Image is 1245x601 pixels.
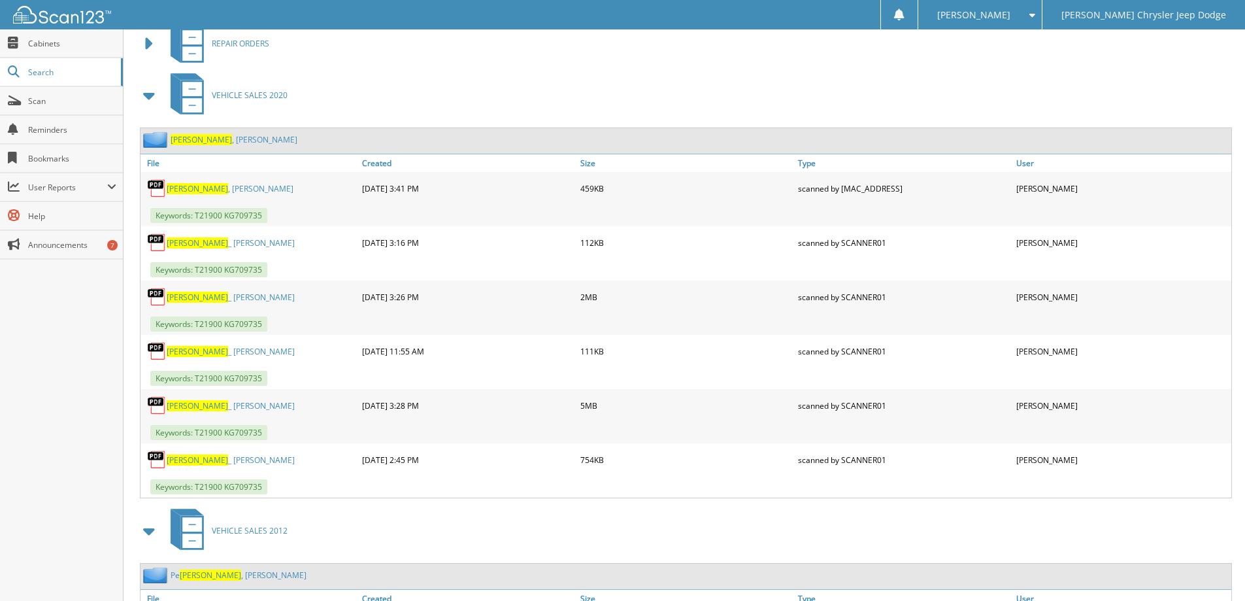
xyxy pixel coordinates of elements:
[28,38,116,49] span: Cabinets
[577,154,795,172] a: Size
[163,18,269,69] a: REPAIR ORDERS
[150,479,267,494] span: Keywords: T21900 KG709735
[167,237,228,249] span: [PERSON_NAME]
[212,90,288,101] span: VEHICLE SALES 2020
[147,179,167,198] img: PDF.png
[150,425,267,440] span: Keywords: T21900 KG709735
[28,95,116,107] span: Scan
[1013,447,1231,473] div: [PERSON_NAME]
[147,287,167,307] img: PDF.png
[171,134,297,145] a: [PERSON_NAME], [PERSON_NAME]
[180,570,241,581] span: [PERSON_NAME]
[1013,230,1231,256] div: [PERSON_NAME]
[163,69,288,121] a: VEHICLE SALES 2020
[28,182,107,193] span: User Reports
[795,175,1013,201] div: scanned by [MAC_ADDRESS]
[28,239,116,250] span: Announcements
[1013,154,1231,172] a: User
[795,338,1013,364] div: scanned by SCANNER01
[150,208,267,223] span: Keywords: T21900 KG709735
[359,154,577,172] a: Created
[359,338,577,364] div: [DATE] 11:55 AM
[167,292,295,303] a: [PERSON_NAME]_ [PERSON_NAME]
[167,292,228,303] span: [PERSON_NAME]
[167,237,295,249] a: [PERSON_NAME]_ [PERSON_NAME]
[167,455,228,466] span: [PERSON_NAME]
[1013,175,1231,201] div: [PERSON_NAME]
[163,505,288,557] a: VEHICLE SALES 2012
[150,371,267,386] span: Keywords: T21900 KG709735
[1180,538,1245,601] iframe: Chat Widget
[795,392,1013,419] div: scanned by SCANNER01
[937,11,1010,19] span: [PERSON_NAME]
[167,346,228,357] span: [PERSON_NAME]
[147,396,167,415] img: PDF.png
[577,175,795,201] div: 459KB
[1061,11,1226,19] span: [PERSON_NAME] Chrysler Jeep Dodge
[107,240,118,250] div: 7
[795,230,1013,256] div: scanned by SCANNER01
[577,447,795,473] div: 754KB
[28,211,116,222] span: Help
[577,230,795,256] div: 112KB
[171,134,232,145] span: [PERSON_NAME]
[795,447,1013,473] div: scanned by SCANNER01
[359,284,577,310] div: [DATE] 3:26 PM
[167,183,228,194] span: [PERSON_NAME]
[577,284,795,310] div: 2MB
[359,447,577,473] div: [DATE] 2:45 PM
[1013,284,1231,310] div: [PERSON_NAME]
[212,38,269,49] span: REPAIR ORDERS
[150,317,267,332] span: Keywords: T21900 KG709735
[171,570,307,581] a: Pe[PERSON_NAME], [PERSON_NAME]
[147,233,167,252] img: PDF.png
[28,124,116,135] span: Reminders
[167,455,295,466] a: [PERSON_NAME]_ [PERSON_NAME]
[795,154,1013,172] a: Type
[359,392,577,419] div: [DATE] 3:28 PM
[147,450,167,470] img: PDF.png
[1013,392,1231,419] div: [PERSON_NAME]
[28,153,116,164] span: Bookmarks
[141,154,359,172] a: File
[143,567,171,583] img: folder2.png
[359,230,577,256] div: [DATE] 3:16 PM
[143,131,171,148] img: folder2.png
[577,392,795,419] div: 5MB
[212,525,288,536] span: VEHICLE SALES 2012
[13,6,111,24] img: scan123-logo-white.svg
[167,346,295,357] a: [PERSON_NAME]_ [PERSON_NAME]
[359,175,577,201] div: [DATE] 3:41 PM
[167,400,228,411] span: [PERSON_NAME]
[167,400,295,411] a: [PERSON_NAME]_ [PERSON_NAME]
[150,262,267,277] span: Keywords: T21900 KG709735
[1013,338,1231,364] div: [PERSON_NAME]
[147,341,167,361] img: PDF.png
[28,67,114,78] span: Search
[795,284,1013,310] div: scanned by SCANNER01
[577,338,795,364] div: 111KB
[167,183,293,194] a: [PERSON_NAME], [PERSON_NAME]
